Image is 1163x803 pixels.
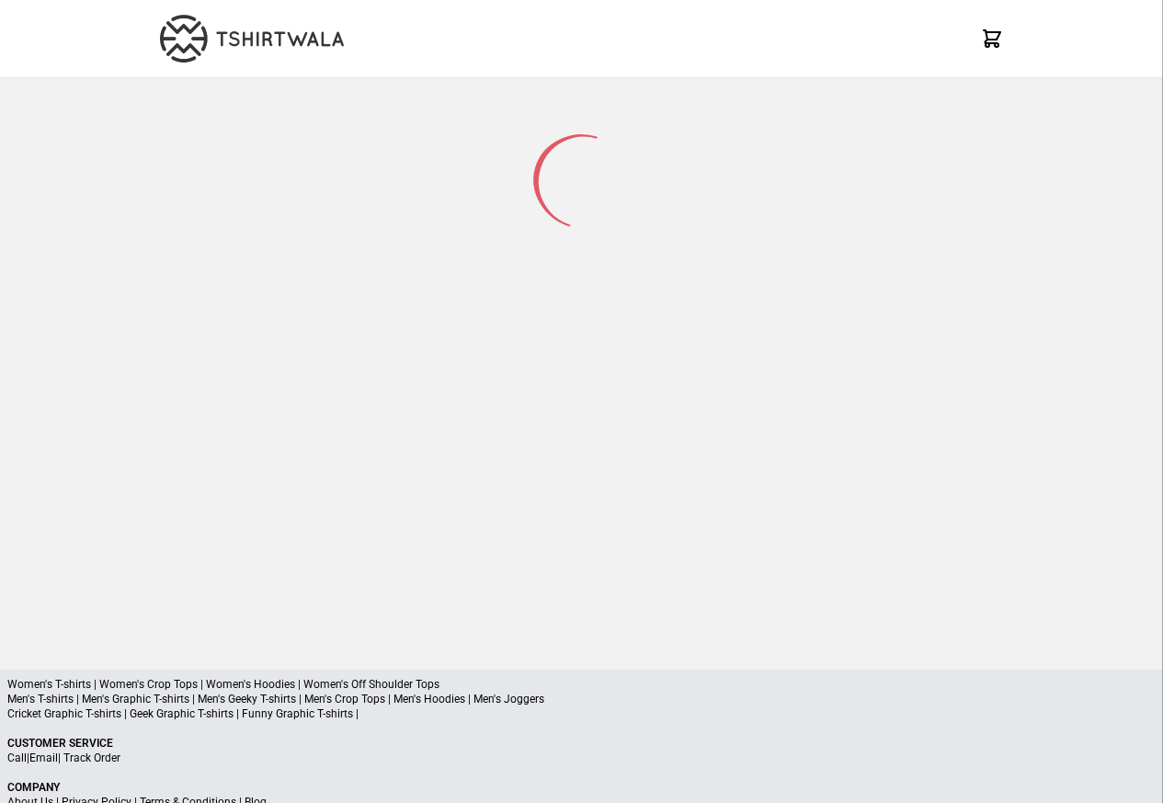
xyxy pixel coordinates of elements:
[7,706,1156,721] p: Cricket Graphic T-shirts | Geek Graphic T-shirts | Funny Graphic T-shirts |
[7,692,1156,706] p: Men's T-shirts | Men's Graphic T-shirts | Men's Geeky T-shirts | Men's Crop Tops | Men's Hoodies ...
[29,751,58,764] a: Email
[160,15,344,63] img: TW-LOGO-400-104.png
[63,751,120,764] a: Track Order
[7,780,1156,795] p: Company
[7,751,1156,765] p: | |
[7,751,27,764] a: Call
[7,677,1156,692] p: Women's T-shirts | Women's Crop Tops | Women's Hoodies | Women's Off Shoulder Tops
[7,736,1156,751] p: Customer Service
